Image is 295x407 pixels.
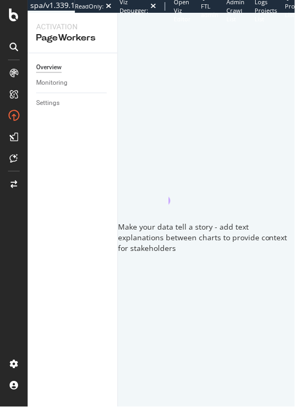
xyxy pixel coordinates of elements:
[36,77,110,88] a: Monitoring
[36,97,60,109] div: Settings
[201,2,218,19] span: FTL admin
[168,166,245,205] div: animation
[36,77,68,88] div: Monitoring
[118,222,295,254] div: Make your data tell a story - add text explanations between charts to provide context for stakeho...
[36,62,62,73] div: Overview
[36,32,109,44] div: PageWorkers
[36,97,110,109] a: Settings
[75,2,104,11] div: ReadOnly:
[36,62,110,73] a: Overview
[36,21,109,32] div: Activation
